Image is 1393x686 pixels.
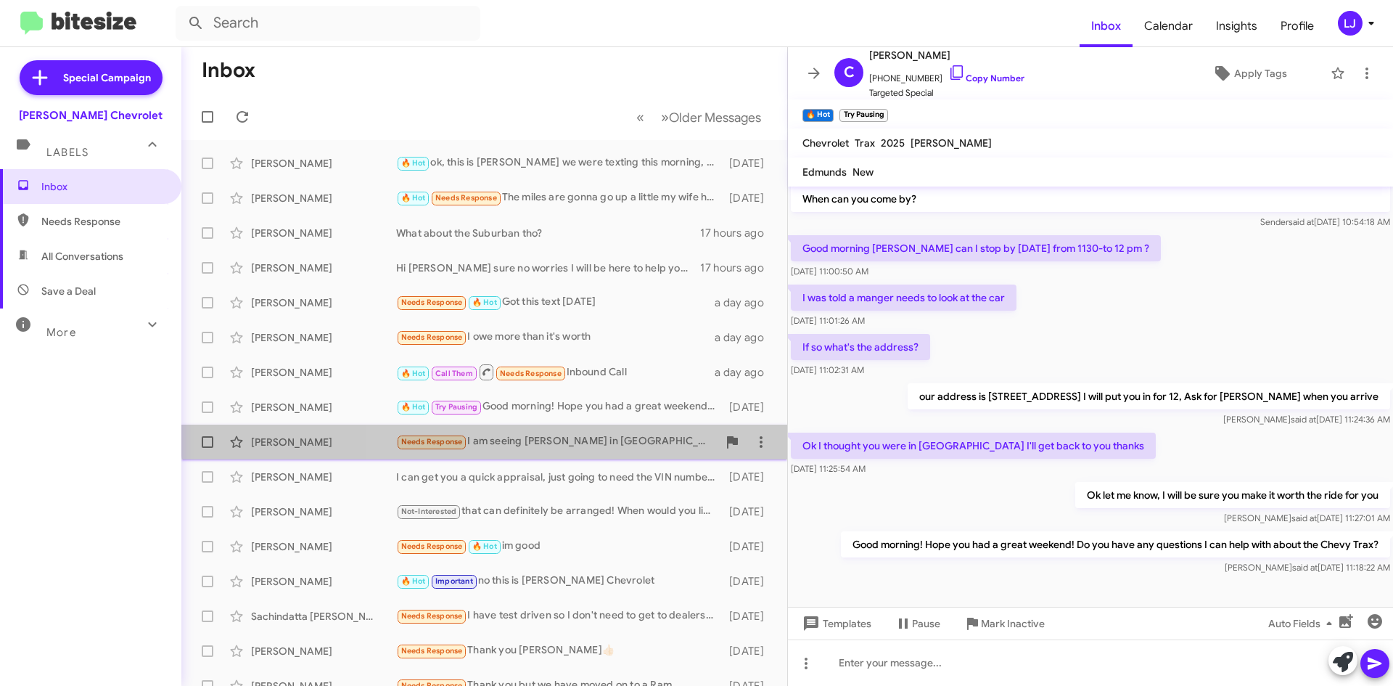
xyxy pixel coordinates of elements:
span: New [852,166,874,179]
div: The miles are gonna go up a little my wife has tha car out [DATE] [396,189,722,206]
div: [PERSON_NAME] [251,261,396,275]
div: 17 hours ago [700,261,776,275]
p: our address is [STREET_ADDRESS] I will put you in for 12, Ask for [PERSON_NAME] when you arrive [908,383,1390,409]
span: Needs Response [401,611,463,621]
a: Calendar [1133,5,1204,47]
div: What about the Suburban tho? [396,226,700,240]
span: [PERSON_NAME] [869,46,1024,64]
button: Auto Fields [1257,611,1349,637]
p: If so what's the address? [791,334,930,360]
a: Profile [1269,5,1326,47]
div: im good [396,538,722,555]
div: Good morning! Hope you had a great weekend! Do you have any questions I can help with about the C... [396,399,722,415]
span: Auto Fields [1268,611,1338,637]
p: I was told a manger needs to look at the car [791,285,1016,311]
span: Needs Response [500,369,562,378]
a: Insights [1204,5,1269,47]
span: [DATE] 11:25:54 AM [791,463,866,474]
input: Search [176,6,480,41]
div: [DATE] [722,470,776,484]
div: [PERSON_NAME] [251,156,396,171]
div: I have test driven so I don't need to get to dealership again [396,608,722,624]
div: [PERSON_NAME] [251,505,396,519]
span: All Conversations [41,249,123,264]
span: Older Messages [669,110,761,126]
span: C [844,61,855,84]
button: Apply Tags [1175,60,1323,86]
span: Call Them [435,369,473,378]
span: Try Pausing [435,402,477,412]
span: « [636,108,644,126]
span: 🔥 Hot [401,369,426,378]
div: [DATE] [722,191,776,205]
span: Templates [800,611,871,637]
div: Inbound Call [396,363,715,381]
div: [PERSON_NAME] [251,330,396,345]
span: Targeted Special [869,86,1024,100]
p: Ok I thought you were in [GEOGRAPHIC_DATA] I'll get back to you thanks [791,433,1156,459]
div: [DATE] [722,505,776,519]
span: Chevrolet [802,136,849,150]
span: Needs Response [401,298,463,307]
span: Pause [912,611,940,637]
div: LJ [1338,11,1363,36]
span: Mark Inactive [981,611,1045,637]
div: I am seeing [PERSON_NAME] in [GEOGRAPHIC_DATA] for a test drive. Thanks. [396,433,718,450]
nav: Page navigation example [628,102,770,132]
button: LJ [1326,11,1377,36]
span: Apply Tags [1234,60,1287,86]
div: Sachindatta [PERSON_NAME] [251,609,396,624]
button: Previous [628,102,653,132]
div: [PERSON_NAME] [251,400,396,415]
h1: Inbox [202,59,255,82]
div: Got this text [DATE] [396,294,715,311]
span: 2025 [881,136,905,150]
div: [PERSON_NAME] [251,574,396,589]
div: [DATE] [722,609,776,624]
span: Edmunds [802,166,847,179]
span: Needs Response [41,214,165,229]
div: [PERSON_NAME] [251,470,396,484]
a: Copy Number [948,73,1024,83]
span: [PERSON_NAME] [911,136,992,150]
span: Important [435,576,473,586]
div: [DATE] [722,156,776,171]
span: 🔥 Hot [472,298,497,307]
span: More [46,326,76,339]
button: Next [652,102,770,132]
span: [PERSON_NAME] [DATE] 11:24:36 AM [1223,414,1390,425]
div: [PERSON_NAME] [251,191,396,205]
div: a day ago [715,295,776,310]
span: said at [1289,216,1314,227]
div: [PERSON_NAME] [251,644,396,658]
span: 🔥 Hot [401,576,426,586]
button: Templates [788,611,883,637]
div: [PERSON_NAME] [251,226,396,240]
div: I owe more than it's worth [396,329,715,346]
span: [PERSON_NAME] [DATE] 11:18:22 AM [1225,562,1390,573]
span: Needs Response [401,332,463,342]
span: Inbox [1080,5,1133,47]
span: 🔥 Hot [472,542,497,551]
div: Hi [PERSON_NAME] sure no worries I will be here to help you. Give me call at [PHONE_NUMBER] or my... [396,261,700,275]
div: a day ago [715,365,776,380]
span: Needs Response [401,437,463,446]
span: Needs Response [401,542,463,551]
div: [PERSON_NAME] [251,539,396,554]
p: Ok let me know, I will be sure you make it worth the ride for you [1075,482,1390,508]
div: [DATE] [722,644,776,658]
span: Not-Interested [401,507,457,516]
span: 🔥 Hot [401,193,426,203]
div: I can get you a quick appraisal, just going to need the VIN number and current miles of your trade [396,470,722,484]
span: [DATE] 11:01:26 AM [791,315,865,326]
div: ok, this is [PERSON_NAME] we were texting this morning, just shoot me a text on the other number ... [396,155,722,171]
span: » [661,108,669,126]
button: Pause [883,611,952,637]
span: said at [1292,562,1318,573]
div: no this is [PERSON_NAME] Chevrolet [396,573,722,589]
span: [PERSON_NAME] [DATE] 11:27:01 AM [1224,513,1390,523]
div: [DATE] [722,400,776,415]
